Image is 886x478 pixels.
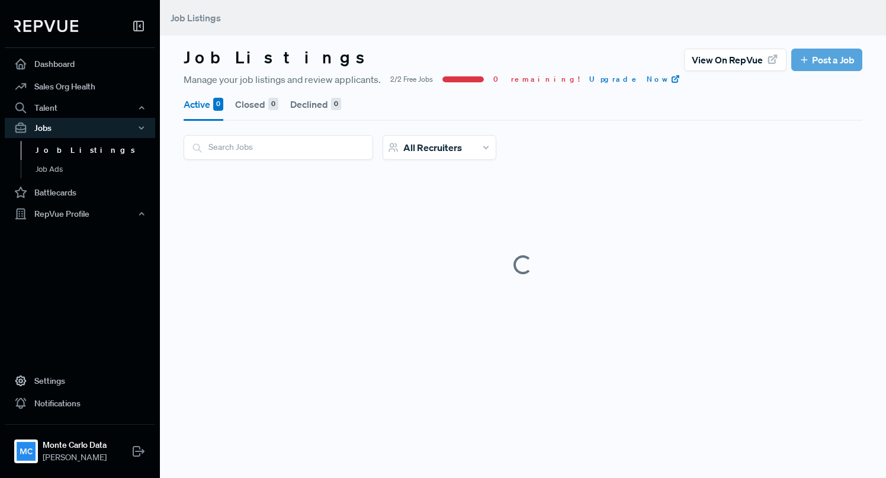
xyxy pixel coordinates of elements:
[17,442,36,461] img: Monte Carlo Data
[43,439,107,451] strong: Monte Carlo Data
[184,72,381,86] span: Manage your job listings and review applicants.
[43,451,107,464] span: [PERSON_NAME]
[5,181,155,204] a: Battlecards
[403,142,462,153] span: All Recruiters
[5,118,155,138] button: Jobs
[5,53,155,75] a: Dashboard
[171,12,221,24] span: Job Listings
[21,141,171,160] a: Job Listings
[390,74,433,85] span: 2/2 Free Jobs
[589,74,680,85] a: Upgrade Now
[5,75,155,98] a: Sales Org Health
[5,370,155,392] a: Settings
[14,20,78,32] img: RepVue
[21,160,171,179] a: Job Ads
[235,88,278,121] button: Closed 0
[5,392,155,415] a: Notifications
[184,136,373,159] input: Search Jobs
[5,98,155,118] button: Talent
[290,88,341,121] button: Declined 0
[213,98,223,111] div: 0
[184,88,223,121] button: Active 0
[5,204,155,224] button: RepVue Profile
[184,47,375,68] h3: Job Listings
[268,98,278,111] div: 0
[493,74,580,85] span: 0 remaining!
[684,49,787,71] button: View on RepVue
[692,53,763,67] span: View on RepVue
[331,98,341,111] div: 0
[5,424,155,469] a: Monte Carlo DataMonte Carlo Data[PERSON_NAME]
